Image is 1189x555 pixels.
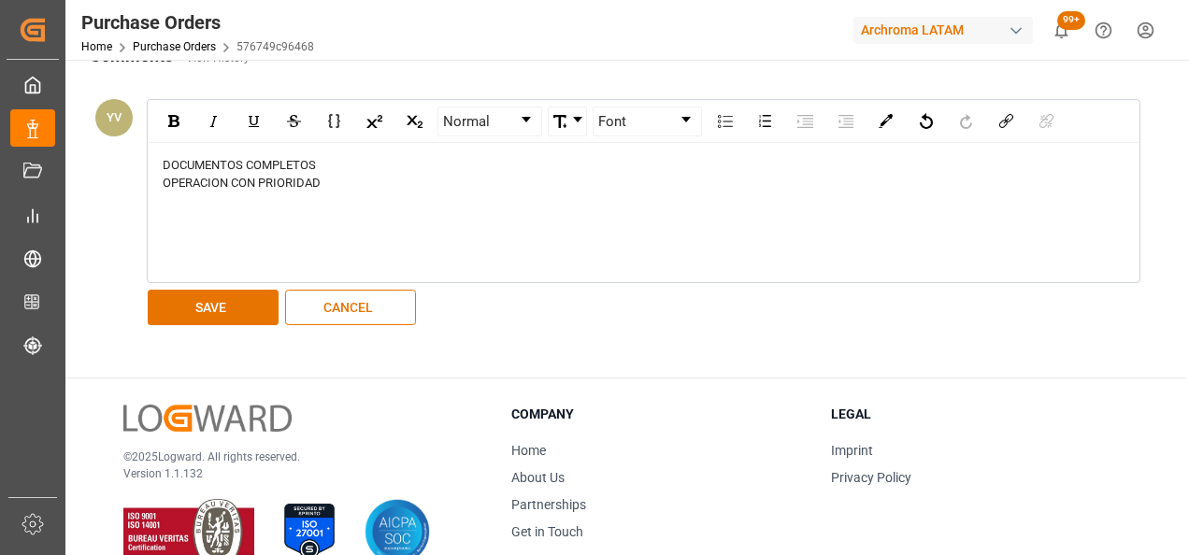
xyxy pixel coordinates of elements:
[789,107,822,135] div: Indent
[831,405,1127,424] h3: Legal
[149,101,1139,143] div: rdw-toolbar
[853,17,1033,44] div: Archroma LATAM
[549,107,586,135] a: Font Size
[285,290,416,325] button: CANCEL
[829,107,862,135] div: Outdent
[749,107,781,135] div: Ordered
[81,40,112,53] a: Home
[511,497,586,512] a: Partnerships
[866,107,906,136] div: rdw-color-picker
[831,443,873,458] a: Imprint
[593,107,702,136] div: rdw-dropdown
[511,524,583,539] a: Get in Touch
[831,470,911,485] a: Privacy Policy
[157,107,190,135] div: Bold
[81,8,314,36] div: Purchase Orders
[990,107,1023,135] div: Link
[163,156,1125,192] div: rdw-editor
[709,107,741,135] div: Unordered
[149,101,1139,282] div: rdw-wrapper
[853,12,1040,48] button: Archroma LATAM
[1057,11,1085,30] span: 99+
[950,107,982,135] div: Redo
[107,110,122,124] span: YV
[910,107,942,135] div: Undo
[906,107,986,136] div: rdw-history-control
[986,107,1067,136] div: rdw-link-control
[278,107,310,135] div: Strikethrough
[133,40,216,53] a: Purchase Orders
[511,470,565,485] a: About Us
[318,107,351,135] div: Monospace
[237,107,270,135] div: Underline
[358,107,391,135] div: Superscript
[437,107,542,136] div: rdw-dropdown
[163,176,321,190] span: OPERACION CON PRIORIDAD
[590,107,705,136] div: rdw-font-family-control
[548,107,587,136] div: rdw-dropdown
[438,107,541,135] a: Block Type
[1082,9,1125,51] button: Help Center
[598,111,626,133] span: Font
[123,405,292,432] img: Logward Logo
[511,443,546,458] a: Home
[545,107,590,136] div: rdw-font-size-control
[123,448,465,465] p: © 2025 Logward. All rights reserved.
[1030,107,1063,135] div: Unlink
[398,107,431,135] div: Subscript
[435,107,545,136] div: rdw-block-control
[123,465,465,482] p: Version 1.1.132
[163,158,316,172] span: DOCUMENTOS COMPLETOS
[148,290,279,325] button: SAVE
[511,405,808,424] h3: Company
[153,107,435,136] div: rdw-inline-control
[594,107,701,135] a: Font
[705,107,866,136] div: rdw-list-control
[443,111,490,133] span: Normal
[197,107,230,135] div: Italic
[1040,9,1082,51] button: show 100 new notifications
